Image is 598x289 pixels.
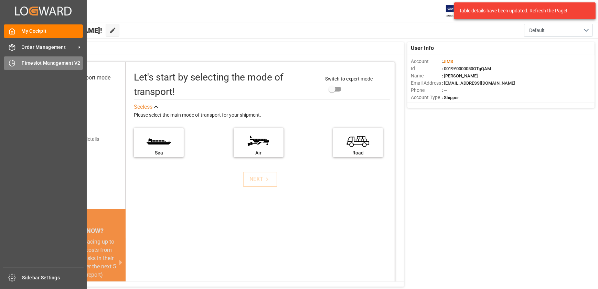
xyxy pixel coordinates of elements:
[237,149,280,157] div: Air
[325,76,373,82] span: Switch to expert mode
[337,149,380,157] div: Road
[442,66,491,71] span: : 0019Y0000050OTgQAM
[243,172,277,187] button: NEXT
[442,73,478,78] span: : [PERSON_NAME]
[134,111,390,119] div: Please select the main mode of transport for your shipment.
[22,44,76,51] span: Order Management
[411,87,442,94] span: Phone
[134,103,152,111] div: See less
[22,28,83,35] span: My Cockpit
[4,24,83,38] a: My Cockpit
[446,5,470,17] img: Exertis%20JAM%20-%20Email%20Logo.jpg_1722504956.jpg
[22,60,83,67] span: Timeslot Management V2
[137,149,180,157] div: Sea
[411,94,442,101] span: Account Type
[4,56,83,70] a: Timeslot Management V2
[411,44,434,52] span: User Info
[459,7,586,14] div: Table details have been updated. Refresh the Page!.
[442,81,515,86] span: : [EMAIL_ADDRESS][DOMAIN_NAME]
[524,24,593,37] button: open menu
[442,95,459,100] span: : Shipper
[134,70,318,99] div: Let's start by selecting the mode of transport!
[411,79,442,87] span: Email Address
[411,72,442,79] span: Name
[443,59,453,64] span: JIMS
[442,88,447,93] span: : —
[442,59,453,64] span: :
[22,274,84,281] span: Sidebar Settings
[529,27,545,34] span: Default
[116,238,126,287] button: next slide / item
[57,74,110,82] div: Select transport mode
[411,58,442,65] span: Account
[411,65,442,72] span: Id
[250,175,271,183] div: NEXT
